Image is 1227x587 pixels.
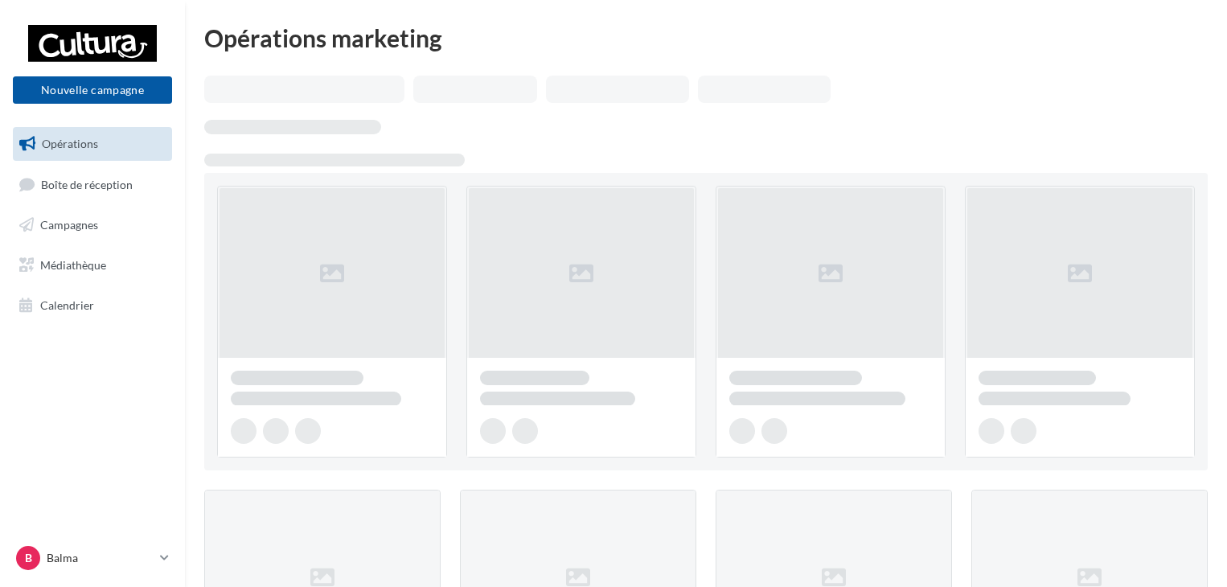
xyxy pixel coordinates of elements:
div: Opérations marketing [204,26,1208,50]
span: Médiathèque [40,258,106,272]
a: Boîte de réception [10,167,175,202]
button: Nouvelle campagne [13,76,172,104]
a: Campagnes [10,208,175,242]
a: B Balma [13,543,172,573]
a: Médiathèque [10,248,175,282]
span: Opérations [42,137,98,150]
a: Opérations [10,127,175,161]
span: Calendrier [40,298,94,311]
span: Campagnes [40,218,98,232]
p: Balma [47,550,154,566]
span: B [25,550,32,566]
a: Calendrier [10,289,175,322]
span: Boîte de réception [41,177,133,191]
